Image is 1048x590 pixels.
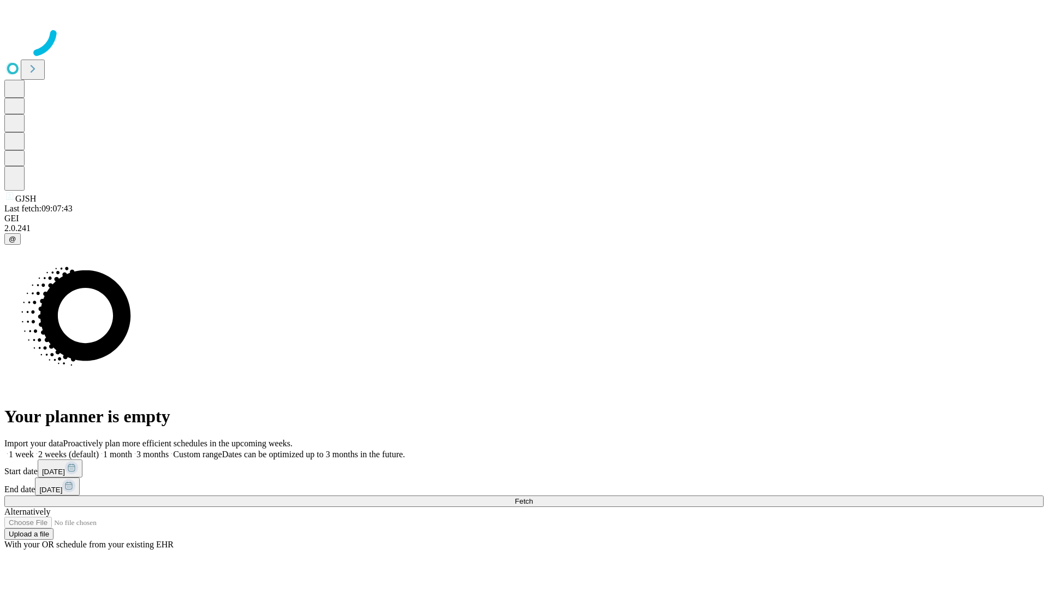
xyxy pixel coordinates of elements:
[4,507,50,516] span: Alternatively
[4,406,1044,427] h1: Your planner is empty
[15,194,36,203] span: GJSH
[4,540,174,549] span: With your OR schedule from your existing EHR
[103,450,132,459] span: 1 month
[222,450,405,459] span: Dates can be optimized up to 3 months in the future.
[35,477,80,495] button: [DATE]
[39,486,62,494] span: [DATE]
[38,459,82,477] button: [DATE]
[4,477,1044,495] div: End date
[9,450,34,459] span: 1 week
[38,450,99,459] span: 2 weeks (default)
[4,528,53,540] button: Upload a file
[136,450,169,459] span: 3 months
[173,450,222,459] span: Custom range
[4,223,1044,233] div: 2.0.241
[4,204,73,213] span: Last fetch: 09:07:43
[4,495,1044,507] button: Fetch
[9,235,16,243] span: @
[63,439,293,448] span: Proactively plan more efficient schedules in the upcoming weeks.
[4,439,63,448] span: Import your data
[4,233,21,245] button: @
[4,459,1044,477] div: Start date
[42,468,65,476] span: [DATE]
[515,497,533,505] span: Fetch
[4,214,1044,223] div: GEI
